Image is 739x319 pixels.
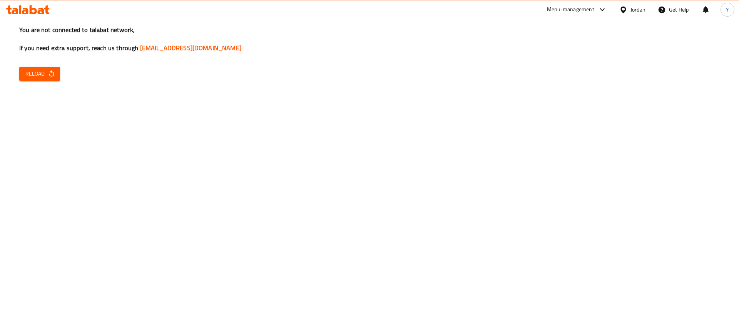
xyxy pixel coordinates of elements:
[25,69,54,79] span: Reload
[726,5,729,14] span: Y
[19,67,60,81] button: Reload
[547,5,594,14] div: Menu-management
[630,5,645,14] div: Jordan
[19,25,720,52] h3: You are not connected to talabat network, If you need extra support, reach us through
[140,42,241,54] a: [EMAIL_ADDRESS][DOMAIN_NAME]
